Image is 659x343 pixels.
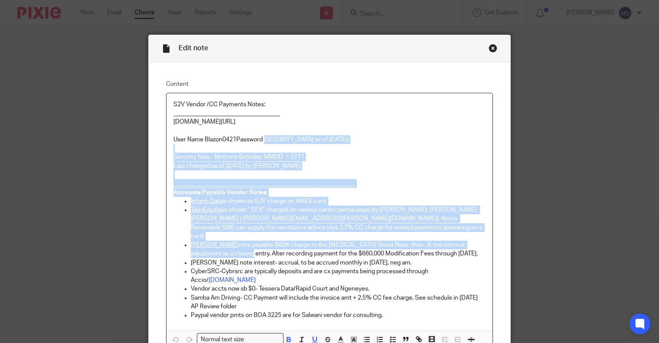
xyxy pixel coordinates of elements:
p: is shown as SJV charge on AMEX card. [191,197,486,206]
p: ____________________________________________________________ [173,170,486,188]
a: [DOMAIN_NAME] [209,277,256,283]
p: Vendor accts now sb $0- Tessera Data/Rapid Court and Ngeneyes. [191,284,486,293]
p: is shown " EFX" charged on various cards ( partial pays) by [PERSON_NAME]. [PERSON_NAME] [PERSON_... [191,206,486,241]
p: Security New - Mothers Birthday: MMDD = 0711​ [173,144,486,162]
p: Last changed as of [DATE] by [PERSON_NAME] [173,162,486,170]
label: Content [166,80,493,88]
span: Edit note [179,45,208,52]
p: [PERSON_NAME] note interest- accrual, to be accrued monthly in [DATE], neg am. [191,258,486,267]
p: CyberSRC-Cybrsrc are typically deposits and are cx payments being processed through Accio/ [191,267,486,285]
p: S2V Vendor /CC Payments Notes: [173,100,486,109]
p: Paypal vendor pmts on BOA 3225 are for Salwani vendor for consulting. [191,311,486,320]
u: Talx/Equifax [191,207,223,213]
div: Close this dialog window [489,44,497,52]
strong: Accounts Payable Vendor Notes: [173,189,268,196]
p: [DOMAIN_NAME][URL] User Name Blazon0421 Password [SECURITY_DATA] as of [DATE]) [173,118,486,144]
p: Samba Am Driving- CC Payment will include the invoice amt + 2.5% CC fee charge. See schedule in [... [191,294,486,311]
u: [PERSON_NAME] [191,242,238,248]
u: Inform Data [191,198,222,204]
p: ___________________________________ [173,109,486,118]
p: note payable-$60K charge to the [MEDICAL_DATA] Sheet Note, then JE the interest adjustment as a c... [191,241,486,258]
